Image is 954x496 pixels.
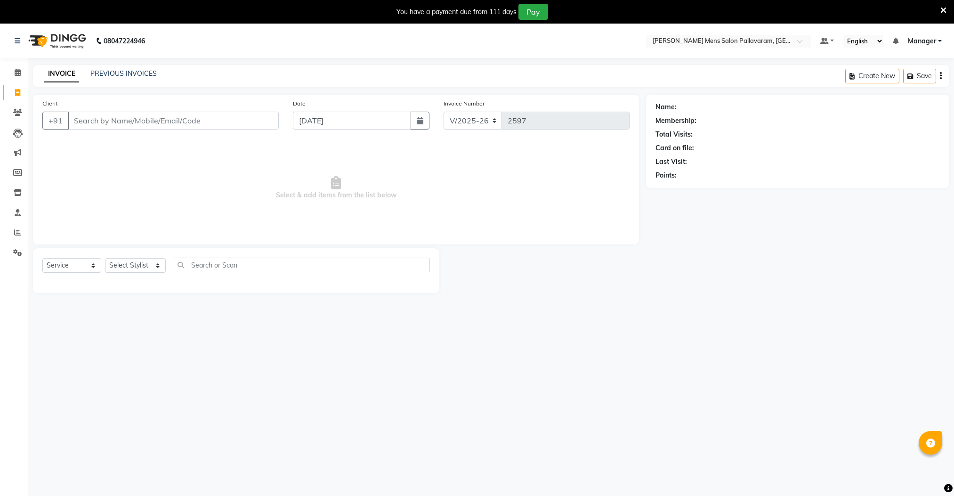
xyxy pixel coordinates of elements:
label: Client [42,99,57,108]
input: Search by Name/Mobile/Email/Code [68,112,279,130]
button: +91 [42,112,69,130]
button: Save [903,69,936,83]
div: Card on file: [655,143,694,153]
button: Create New [845,69,899,83]
img: logo [24,28,89,54]
input: Search or Scan [173,258,430,272]
div: You have a payment due from 111 days [396,7,517,17]
div: Total Visits: [655,130,693,139]
a: PREVIOUS INVOICES [90,69,157,78]
label: Date [293,99,306,108]
label: Invoice Number [444,99,485,108]
b: 08047224946 [104,28,145,54]
iframe: chat widget [914,458,945,487]
div: Last Visit: [655,157,687,167]
div: Membership: [655,116,696,126]
a: INVOICE [44,65,79,82]
div: Points: [655,171,677,180]
div: Name: [655,102,677,112]
span: Manager [908,36,936,46]
span: Select & add items from the list below [42,141,630,235]
button: Pay [518,4,548,20]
